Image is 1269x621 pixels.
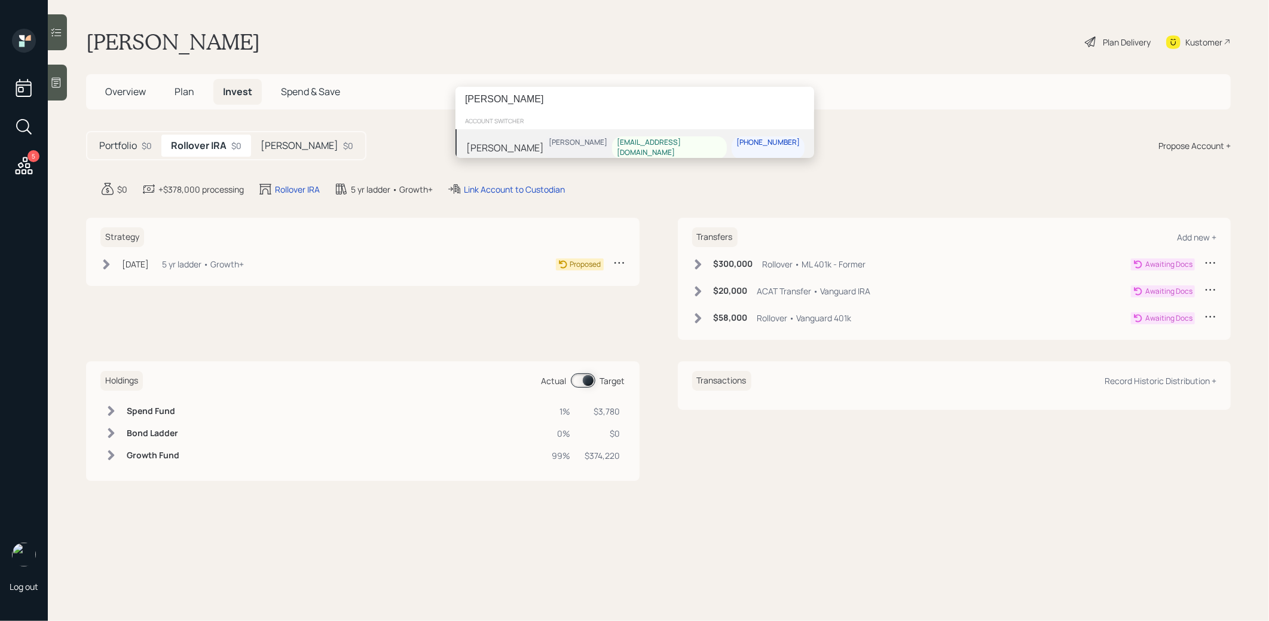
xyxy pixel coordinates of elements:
div: [PHONE_NUMBER] [736,138,800,148]
div: [EMAIL_ADDRESS][DOMAIN_NAME] [617,138,722,158]
input: Type a command or search… [455,87,814,112]
div: account switcher [455,112,814,130]
div: [PERSON_NAME] [466,141,544,155]
div: [PERSON_NAME] [549,138,607,148]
